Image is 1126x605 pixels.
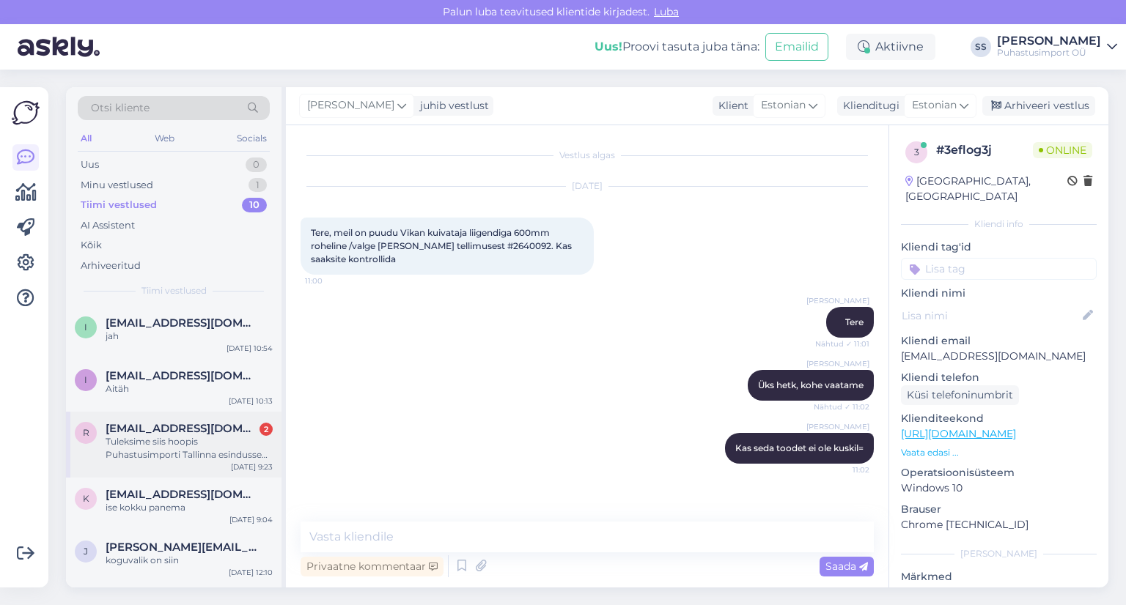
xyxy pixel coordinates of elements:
[912,97,957,114] span: Estonian
[997,35,1117,59] a: [PERSON_NAME]Puhastusimport OÜ
[825,560,868,573] span: Saada
[901,218,1097,231] div: Kliendi info
[982,96,1095,116] div: Arhiveeri vestlus
[814,464,869,475] span: 11:02
[301,179,874,193] div: [DATE]
[901,465,1097,480] p: Operatsioonisüsteem
[901,411,1097,426] p: Klienditeekond
[901,517,1097,532] p: Chrome [TECHNICAL_ID]
[837,98,899,114] div: Klienditugi
[227,343,273,354] div: [DATE] 10:54
[152,129,177,148] div: Web
[901,502,1097,517] p: Brauser
[84,546,88,557] span: j
[81,238,102,253] div: Kõik
[901,480,1097,496] p: Windows 10
[997,47,1101,59] div: Puhastusimport OÜ
[814,401,869,412] span: Nähtud ✓ 11:02
[141,284,207,297] span: Tiimi vestlused
[106,316,258,330] span: info@saarevesta.ee
[229,396,273,407] div: [DATE] 10:13
[307,97,394,114] span: [PERSON_NAME]
[901,385,1019,405] div: Küsi telefoninumbrit
[650,5,683,18] span: Luba
[901,333,1097,349] p: Kliendi email
[758,379,864,390] span: Üks hetk, kohe vaatame
[106,369,258,382] span: Info@puhastustaht.ee
[761,97,806,114] span: Estonian
[12,99,40,127] img: Askly Logo
[901,547,1097,560] div: [PERSON_NAME]
[595,38,759,56] div: Proovi tasuta juba täna:
[91,100,150,116] span: Otsi kliente
[814,338,869,349] span: Nähtud ✓ 11:01
[997,35,1101,47] div: [PERSON_NAME]
[305,275,360,286] span: 11:00
[902,308,1080,324] input: Lisa nimi
[901,258,1097,280] input: Lisa tag
[81,259,141,273] div: Arhiveeritud
[106,382,273,396] div: Aitäh
[713,98,748,114] div: Klient
[249,178,267,193] div: 1
[901,446,1097,459] p: Vaata edasi ...
[106,488,258,501] span: kaubad@kinkor.ee
[242,198,267,212] div: 10
[106,330,273,343] div: jah
[901,370,1097,385] p: Kliendi telefon
[971,37,991,57] div: SS
[246,157,267,172] div: 0
[914,146,919,157] span: 3
[735,442,864,453] span: Kas seda toodet ei ole kuskil=
[81,198,157,212] div: Tiimi vestlused
[806,295,869,306] span: [PERSON_NAME]
[301,149,874,162] div: Vestlus algas
[81,218,135,233] div: AI Assistent
[83,493,89,504] span: k
[845,316,864,327] span: Tere
[106,554,273,567] div: koguvalik on siin
[229,514,273,525] div: [DATE] 9:04
[106,422,258,435] span: riina@vigalattk.ee
[234,129,270,148] div: Socials
[901,349,1097,364] p: [EMAIL_ADDRESS][DOMAIN_NAME]
[595,40,622,53] b: Uus!
[901,286,1097,301] p: Kliendi nimi
[414,98,489,114] div: juhib vestlust
[231,461,273,472] div: [DATE] 9:23
[84,374,87,385] span: I
[81,157,99,172] div: Uus
[260,423,273,436] div: 2
[106,541,258,554] span: jelena.merzljakova@forus.ee
[78,129,95,148] div: All
[106,501,273,514] div: ise kokku panema
[84,322,87,333] span: i
[846,34,935,60] div: Aktiivne
[901,427,1016,440] a: [URL][DOMAIN_NAME]
[901,240,1097,255] p: Kliendi tag'id
[765,33,828,61] button: Emailid
[229,567,273,578] div: [DATE] 12:10
[83,427,89,438] span: r
[1033,142,1092,158] span: Online
[311,227,574,264] span: Tere, meil on puudu Vikan kuivataja liigendiga 600mm roheline /valge [PERSON_NAME] tellimusest #2...
[936,141,1033,159] div: # 3eflog3j
[806,421,869,432] span: [PERSON_NAME]
[806,358,869,369] span: [PERSON_NAME]
[106,435,273,461] div: Tuleksime siis hoopis Puhastusimporti Tallinna esindusse erinevate tarvikute ja masinatega tutvuma.
[81,178,153,193] div: Minu vestlused
[905,174,1067,204] div: [GEOGRAPHIC_DATA], [GEOGRAPHIC_DATA]
[901,569,1097,584] p: Märkmed
[301,557,444,576] div: Privaatne kommentaar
